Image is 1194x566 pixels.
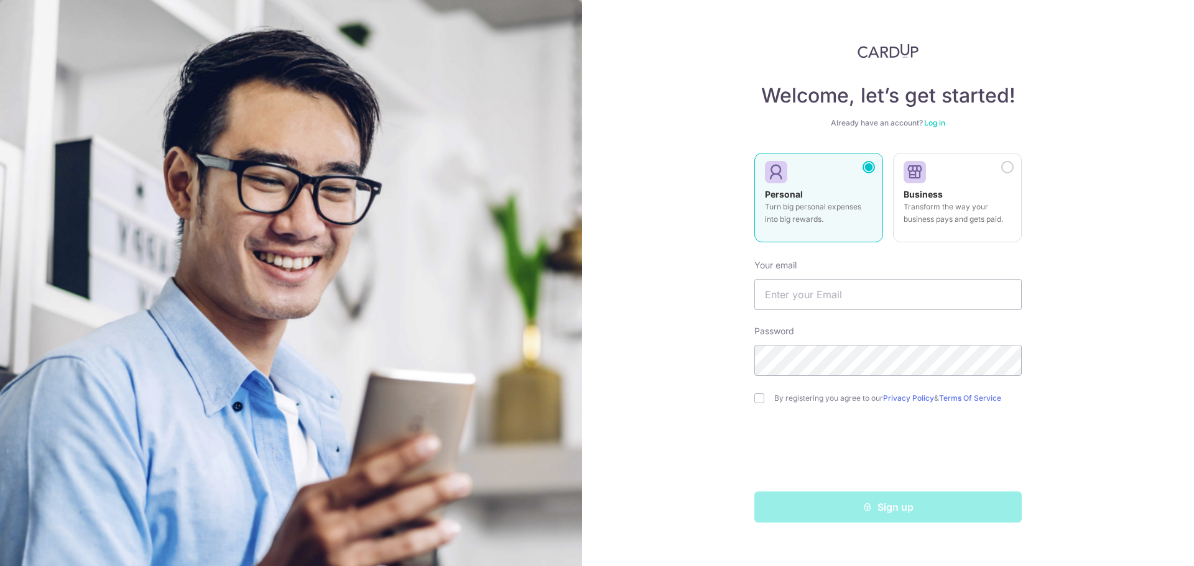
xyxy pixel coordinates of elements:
a: Terms Of Service [939,393,1001,403]
input: Enter your Email [754,279,1022,310]
a: Log in [924,118,945,127]
strong: Personal [765,189,803,199]
a: Personal Turn big personal expenses into big rewards. [754,153,883,250]
img: CardUp Logo [858,43,919,58]
div: Already have an account? [754,118,1022,128]
h4: Welcome, let’s get started! [754,83,1022,108]
p: Transform the way your business pays and gets paid. [904,201,1011,226]
p: Turn big personal expenses into big rewards. [765,201,872,226]
label: Your email [754,259,797,272]
a: Business Transform the way your business pays and gets paid. [893,153,1022,250]
strong: Business [904,189,943,199]
label: By registering you agree to our & [774,393,1022,403]
label: Password [754,325,794,337]
iframe: reCAPTCHA [794,428,983,477]
a: Privacy Policy [883,393,934,403]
